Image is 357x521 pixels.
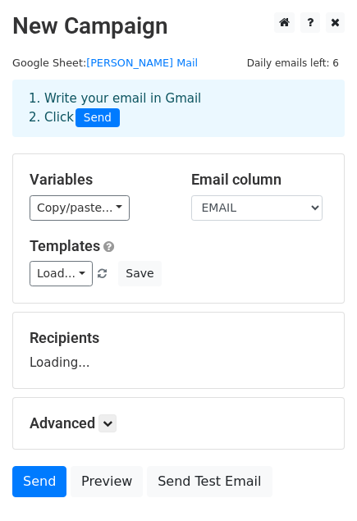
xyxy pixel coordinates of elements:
a: Load... [30,261,93,286]
a: Copy/paste... [30,195,130,221]
h5: Variables [30,171,167,189]
a: Preview [71,466,143,497]
div: Loading... [30,329,327,372]
a: [PERSON_NAME] Mail [86,57,198,69]
h5: Advanced [30,414,327,432]
h5: Recipients [30,329,327,347]
span: Send [76,108,120,128]
small: Google Sheet: [12,57,198,69]
a: Daily emails left: 6 [241,57,345,69]
h5: Email column [191,171,328,189]
a: Send [12,466,66,497]
button: Save [118,261,161,286]
a: Templates [30,237,100,254]
a: Send Test Email [147,466,272,497]
h2: New Campaign [12,12,345,40]
span: Daily emails left: 6 [241,54,345,72]
div: 1. Write your email in Gmail 2. Click [16,89,341,127]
